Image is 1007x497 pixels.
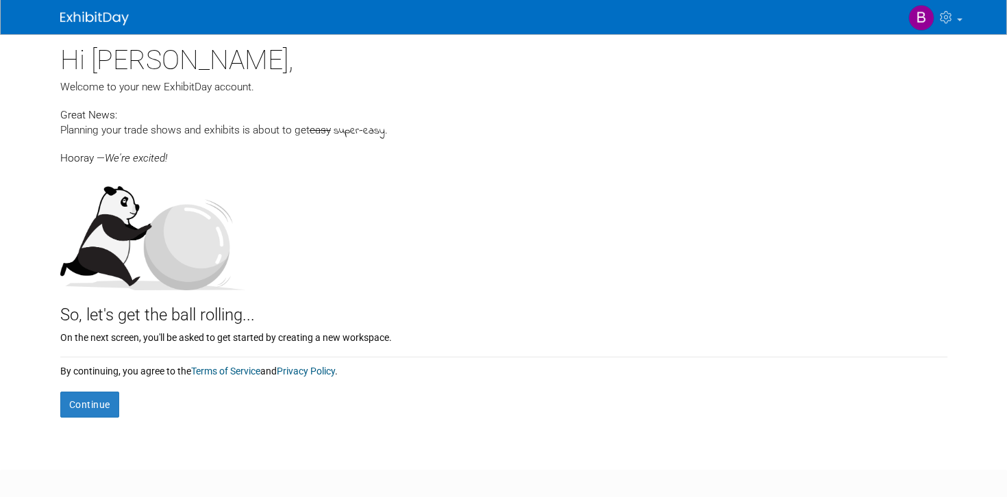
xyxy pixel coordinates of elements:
div: Great News: [60,107,947,123]
span: easy [310,124,331,136]
a: Terms of Service [191,366,260,377]
img: ExhibitDay [60,12,129,25]
img: Let's get the ball rolling [60,173,245,290]
div: So, let's get the ball rolling... [60,290,947,327]
div: By continuing, you agree to the and . [60,357,947,378]
div: Welcome to your new ExhibitDay account. [60,79,947,94]
a: Privacy Policy [277,366,335,377]
span: super-easy [334,123,385,139]
div: On the next screen, you'll be asked to get started by creating a new workspace. [60,327,947,344]
div: Hi [PERSON_NAME], [60,34,947,79]
img: Brooke Riley [908,5,934,31]
div: Planning your trade shows and exhibits is about to get . [60,123,947,139]
button: Continue [60,392,119,418]
div: Hooray — [60,139,947,166]
span: We're excited! [105,152,167,164]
